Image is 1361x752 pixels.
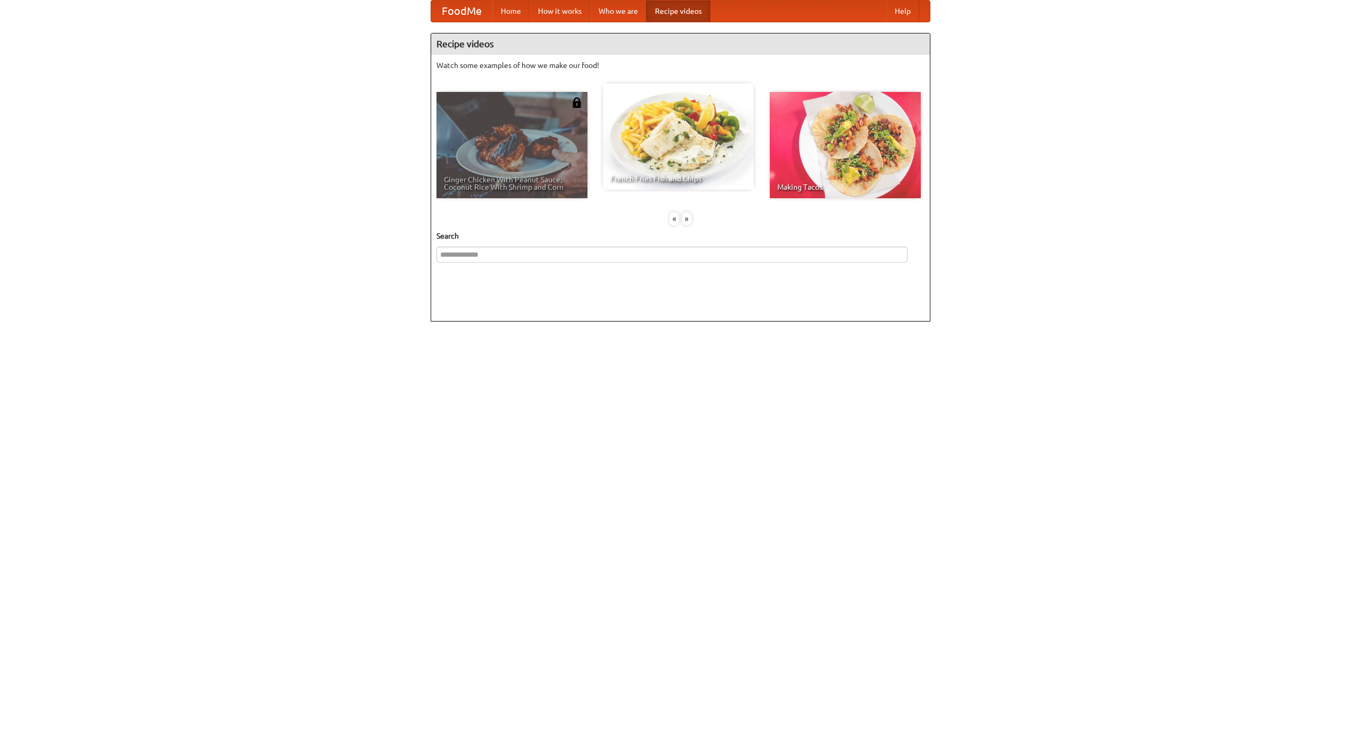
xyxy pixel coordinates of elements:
a: How it works [530,1,590,22]
a: Recipe videos [646,1,710,22]
a: Home [492,1,530,22]
a: Help [886,1,919,22]
span: French Fries Fish and Chips [610,175,746,182]
a: Who we are [590,1,646,22]
img: 483408.png [572,97,582,108]
a: French Fries Fish and Chips [603,83,754,190]
a: FoodMe [431,1,492,22]
span: Making Tacos [777,183,913,191]
p: Watch some examples of how we make our food! [436,60,925,71]
h4: Recipe videos [431,33,930,55]
div: « [669,212,679,225]
h5: Search [436,231,925,241]
a: Making Tacos [770,92,921,198]
div: » [682,212,692,225]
